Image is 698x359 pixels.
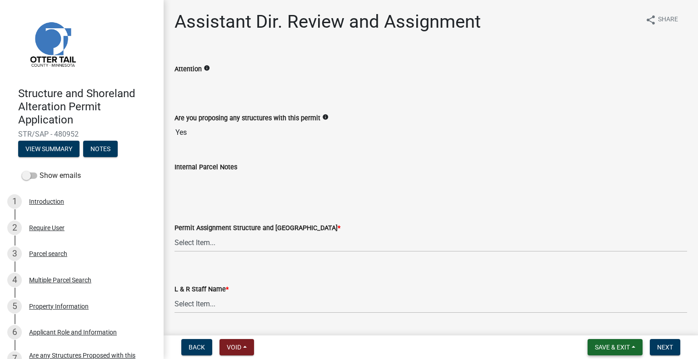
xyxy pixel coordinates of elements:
div: Introduction [29,198,64,205]
label: Permit Assignment Structure and [GEOGRAPHIC_DATA] [174,225,340,231]
i: info [204,65,210,71]
button: View Summary [18,141,80,157]
label: Are you proposing any structures with this permit [174,115,320,122]
label: L & R Staff Name [174,286,229,293]
div: Require User [29,225,65,231]
div: 6 [7,325,22,339]
i: info [322,114,329,120]
span: Next [657,344,673,351]
button: shareShare [638,11,685,29]
div: 1 [7,194,22,209]
div: Multiple Parcel Search [29,277,91,283]
label: Internal Parcel Notes [174,164,237,171]
div: 4 [7,273,22,287]
button: Next [650,339,680,355]
span: Save & Exit [595,344,630,351]
div: 3 [7,246,22,261]
button: Notes [83,141,118,157]
button: Void [219,339,254,355]
div: Property Information [29,303,89,310]
div: Applicant Role and Information [29,329,117,335]
span: Void [227,344,241,351]
div: 5 [7,299,22,314]
span: STR/SAP - 480952 [18,130,145,138]
span: Back [189,344,205,351]
div: Parcel search [29,251,67,257]
wm-modal-confirm: Summary [18,146,80,153]
button: Back [181,339,212,355]
label: Attention [174,66,202,73]
span: Share [658,15,678,25]
div: 2 [7,221,22,235]
img: Otter Tail County, Minnesota [18,10,86,78]
button: Save & Exit [588,339,643,355]
i: share [645,15,656,25]
label: Show emails [22,170,81,181]
wm-modal-confirm: Notes [83,146,118,153]
h1: Assistant Dir. Review and Assignment [174,11,481,33]
h4: Structure and Shoreland Alteration Permit Application [18,87,156,126]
